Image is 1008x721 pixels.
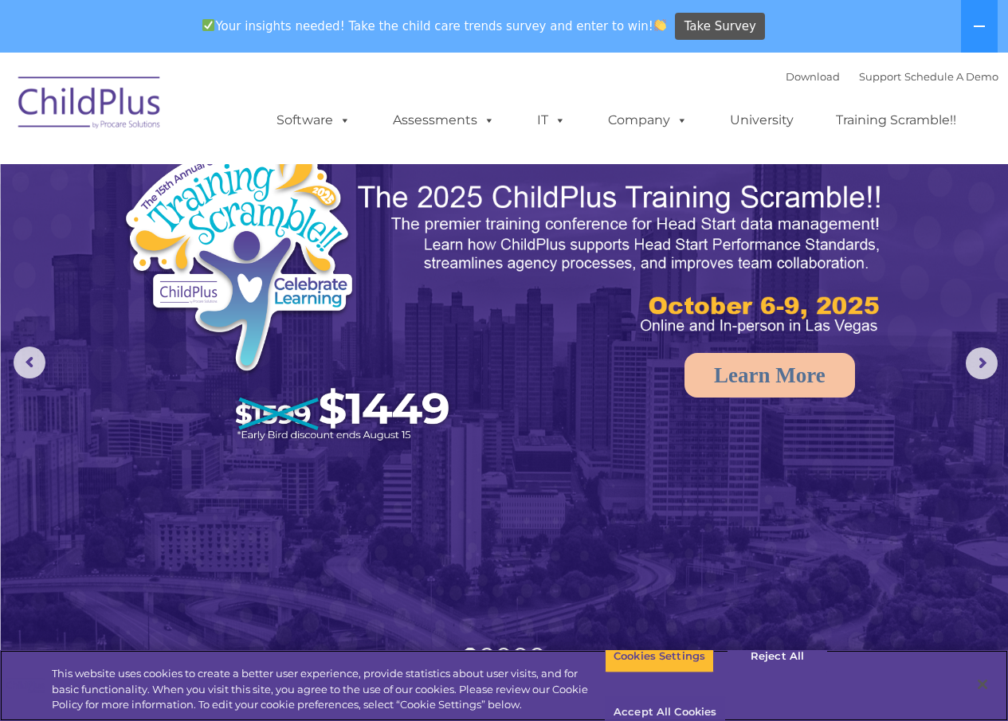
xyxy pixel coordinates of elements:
[377,104,511,136] a: Assessments
[52,666,605,713] div: This website uses cookies to create a better user experience, provide statistics about user visit...
[521,104,582,136] a: IT
[859,70,901,83] a: Support
[654,19,666,31] img: 👏
[196,10,673,41] span: Your insights needed! Take the child care trends survey and enter to win!
[786,70,998,83] font: |
[222,105,270,117] span: Last name
[605,640,714,673] button: Cookies Settings
[10,65,170,145] img: ChildPlus by Procare Solutions
[684,353,855,398] a: Learn More
[261,104,367,136] a: Software
[714,104,810,136] a: University
[592,104,704,136] a: Company
[675,13,765,41] a: Take Survey
[202,19,214,31] img: ✅
[904,70,998,83] a: Schedule A Demo
[222,170,289,182] span: Phone number
[965,667,1000,702] button: Close
[684,13,756,41] span: Take Survey
[786,70,840,83] a: Download
[728,640,827,673] button: Reject All
[820,104,972,136] a: Training Scramble!!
